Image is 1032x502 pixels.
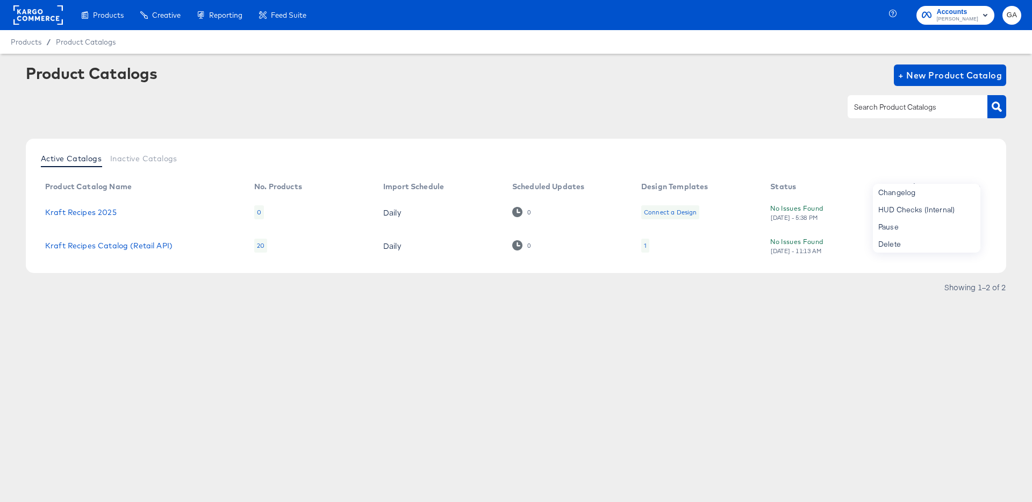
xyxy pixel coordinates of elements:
input: Search Product Catalogs [852,101,966,113]
div: Showing 1–2 of 2 [944,283,1006,291]
div: Import Schedule [383,182,444,191]
div: 1 [644,241,647,250]
div: Pause [873,218,980,235]
div: Connect a Design [644,208,697,217]
span: Inactive Catalogs [110,154,177,163]
div: Connect a Design [641,205,699,219]
th: More [952,178,993,196]
span: Products [11,38,41,46]
th: Action [891,178,952,196]
div: Product Catalog Name [45,182,132,191]
button: GA [1002,6,1021,25]
span: Products [93,11,124,19]
div: Design Templates [641,182,708,191]
div: 20 [254,239,267,253]
div: Product Catalogs [26,64,157,82]
button: + New Product Catalog [894,64,1006,86]
div: Changelog [873,184,980,201]
div: 0 [512,240,531,250]
span: [PERSON_NAME] [937,15,978,24]
div: Scheduled Updates [512,182,585,191]
div: 0 [527,209,531,216]
span: Active Catalogs [41,154,102,163]
div: 1 [641,239,649,253]
div: HUD Checks (Internal) [873,201,980,218]
div: 0 [527,242,531,249]
td: Daily [375,196,504,229]
a: Kraft Recipes Catalog (Retail API) [45,241,173,250]
a: Product Catalogs [56,38,116,46]
th: Status [762,178,891,196]
a: Kraft Recipes 2025 [45,208,117,217]
button: Accounts[PERSON_NAME] [916,6,994,25]
span: Creative [152,11,181,19]
span: GA [1007,9,1017,21]
div: 0 [254,205,264,219]
span: Accounts [937,6,978,18]
span: + New Product Catalog [898,68,1002,83]
span: / [41,38,56,46]
div: No. Products [254,182,302,191]
td: Daily [375,229,504,262]
span: Reporting [209,11,242,19]
div: Delete [873,235,980,253]
span: Feed Suite [271,11,306,19]
div: 0 [512,207,531,217]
